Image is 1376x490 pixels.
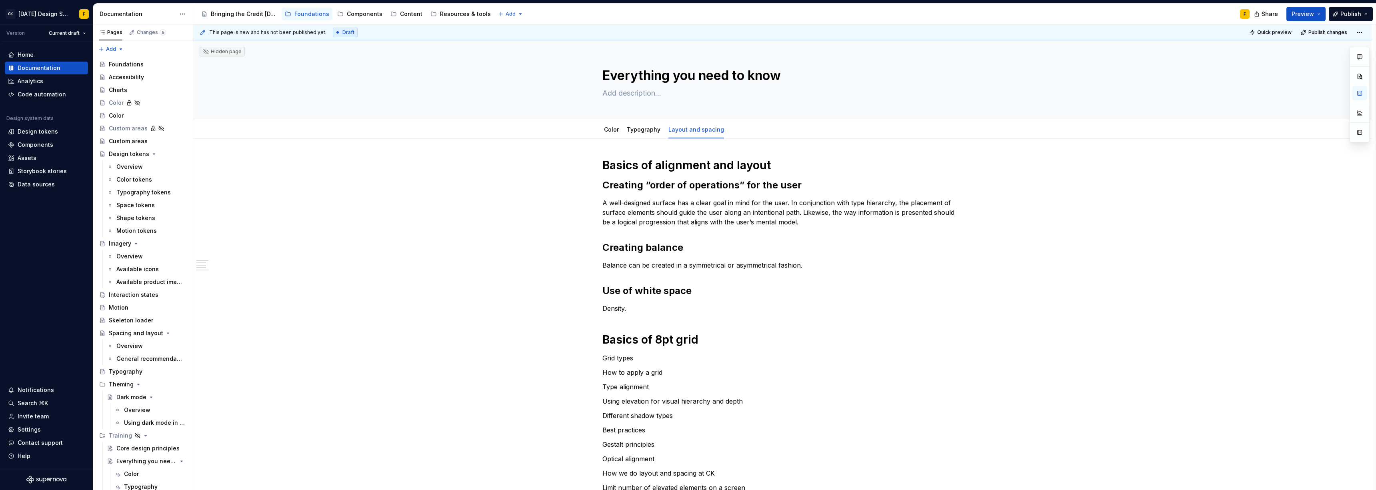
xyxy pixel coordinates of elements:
h1: Basics of alignment and layout [602,158,962,172]
div: Custom areas [109,124,148,132]
div: Components [347,10,382,18]
div: Imagery [109,240,131,248]
span: Draft [342,29,354,36]
div: Color [601,121,622,138]
div: Help [18,452,30,460]
div: Training [96,429,190,442]
button: Notifications [5,384,88,396]
div: Version [6,30,25,36]
a: Storybook stories [5,165,88,178]
div: Content [400,10,422,18]
div: [DATE] Design System [18,10,70,18]
a: Motion tokens [104,224,190,237]
a: Color [96,109,190,122]
span: Preview [1292,10,1314,18]
div: Core design principles [116,444,180,452]
button: Add [496,8,526,20]
div: Design system data [6,115,54,122]
span: Publish changes [1308,29,1347,36]
div: Motion tokens [116,227,157,235]
a: Components [5,138,88,151]
div: Page tree [198,6,494,22]
a: Overview [104,250,190,263]
a: Available icons [104,263,190,276]
div: CK [6,9,15,19]
a: Accessibility [96,71,190,84]
a: Layout and spacing [668,126,724,133]
a: Typography [96,365,190,378]
div: Overview [124,406,150,414]
a: Bringing the Credit [DATE] brand to life across products [198,8,280,20]
a: Spacing and layout [96,327,190,340]
p: How we do layout and spacing at CK [602,468,962,478]
a: Color [604,126,619,133]
a: Settings [5,423,88,436]
a: Design tokens [96,148,190,160]
div: Using dark mode in Figma [124,419,185,427]
button: Publish [1329,7,1373,21]
a: Design tokens [5,125,88,138]
div: Shape tokens [116,214,155,222]
a: Supernova Logo [26,476,66,484]
div: Color tokens [116,176,152,184]
div: Typography [109,368,142,376]
div: F [1244,11,1246,17]
div: Contact support [18,439,63,447]
button: Search ⌘K [5,397,88,410]
div: Everything you need to know [116,457,177,465]
div: Skeleton loader [109,316,153,324]
div: Design tokens [109,150,149,158]
div: Custom areas [109,137,148,145]
div: Changes [137,29,166,36]
a: General recommendations [104,352,190,365]
div: Bringing the Credit [DATE] brand to life across products [211,10,277,18]
a: Components [334,8,386,20]
div: General recommendations [116,355,182,363]
a: Code automation [5,88,88,101]
div: Color [124,470,139,478]
a: Overview [111,404,190,416]
button: Quick preview [1247,27,1295,38]
p: A well-designed surface has a clear goal in mind for the user. In conjunction with type hierarchy... [602,198,962,227]
p: Type alignment [602,382,962,392]
div: Typography tokens [116,188,171,196]
a: Content [387,8,426,20]
p: Best practices [602,425,962,435]
div: Notifications [18,386,54,394]
a: Available product imagery [104,276,190,288]
div: Overview [116,252,143,260]
div: Available icons [116,265,159,273]
button: Current draft [45,28,90,39]
button: Add [96,44,126,55]
div: Foundations [294,10,329,18]
div: Pages [99,29,122,36]
a: Custom areas [96,122,190,135]
a: Everything you need to know [104,455,190,468]
button: Help [5,450,88,462]
div: Assets [18,154,36,162]
div: Search ⌘K [18,399,48,407]
div: Home [18,51,34,59]
p: Gestalt principles [602,440,962,449]
div: Color [109,112,124,120]
a: Color [96,96,190,109]
button: CK[DATE] Design SystemF [2,5,91,22]
p: Balance can be created in a symmetrical or asymmetrical fashion. [602,260,962,270]
a: Dark mode [104,391,190,404]
a: Motion [96,301,190,314]
a: Overview [104,160,190,173]
a: Foundations [282,8,332,20]
span: Add [106,46,116,52]
div: F [83,11,85,17]
a: Imagery [96,237,190,250]
p: Grid types [602,353,962,363]
span: Publish [1340,10,1361,18]
div: Training [109,432,132,440]
div: Space tokens [116,201,155,209]
div: Accessibility [109,73,144,81]
div: Foundations [109,60,144,68]
a: Home [5,48,88,61]
div: Color [109,99,124,107]
a: Charts [96,84,190,96]
a: Analytics [5,75,88,88]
